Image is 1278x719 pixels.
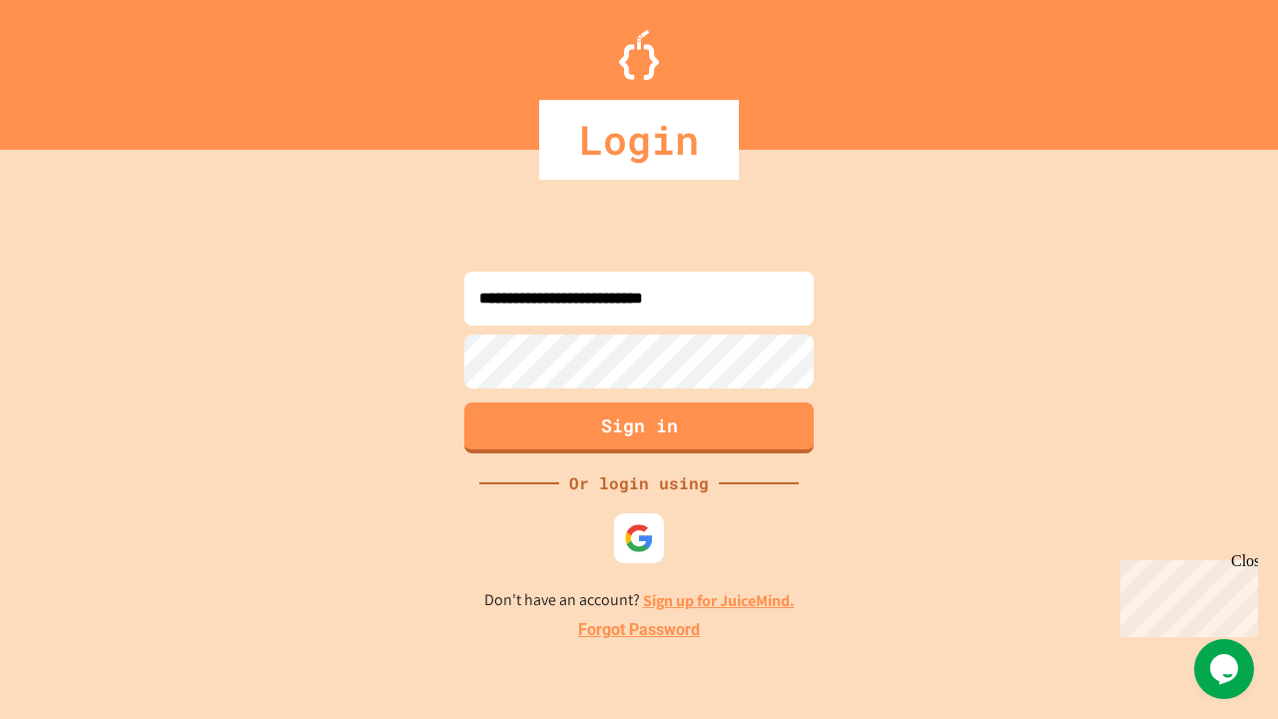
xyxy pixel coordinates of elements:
iframe: chat widget [1112,552,1258,637]
a: Sign up for JuiceMind. [643,590,795,611]
img: google-icon.svg [624,523,654,553]
p: Don't have an account? [484,588,795,613]
a: Forgot Password [578,618,700,642]
div: Login [539,100,739,180]
div: Chat with us now!Close [8,8,138,127]
button: Sign in [464,402,814,453]
iframe: chat widget [1194,639,1258,699]
div: Or login using [559,471,719,495]
img: Logo.svg [619,30,659,80]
